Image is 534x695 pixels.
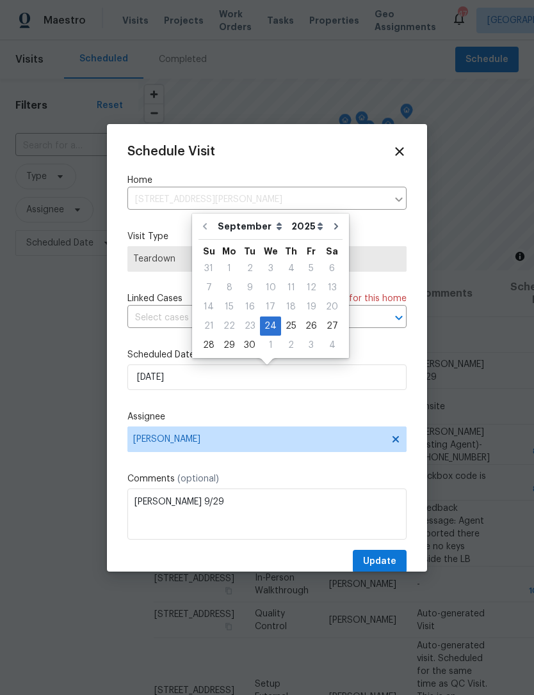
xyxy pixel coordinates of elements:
[198,317,219,335] div: 21
[127,292,182,305] span: Linked Cases
[327,214,346,239] button: Go to next month
[198,279,219,297] div: 7
[281,297,301,316] div: Thu Sep 18 2025
[239,279,260,297] div: 9
[239,298,260,316] div: 16
[127,174,407,187] label: Home
[127,308,371,328] input: Select cases
[307,247,316,256] abbr: Friday
[127,145,215,158] span: Schedule Visit
[260,260,281,277] div: 3
[260,336,281,355] div: Wed Oct 01 2025
[219,297,239,316] div: Mon Sep 15 2025
[281,279,301,297] div: 11
[281,316,301,336] div: Thu Sep 25 2025
[281,260,301,277] div: 4
[198,298,219,316] div: 14
[321,297,343,316] div: Sat Sep 20 2025
[239,316,260,336] div: Tue Sep 23 2025
[321,316,343,336] div: Sat Sep 27 2025
[281,259,301,278] div: Thu Sep 04 2025
[281,336,301,354] div: 2
[260,317,281,335] div: 24
[239,259,260,278] div: Tue Sep 02 2025
[219,259,239,278] div: Mon Sep 01 2025
[260,298,281,316] div: 17
[301,336,321,355] div: Fri Oct 03 2025
[321,260,343,277] div: 6
[301,316,321,336] div: Fri Sep 26 2025
[281,317,301,335] div: 25
[260,297,281,316] div: Wed Sep 17 2025
[301,297,321,316] div: Fri Sep 19 2025
[198,260,219,277] div: 31
[264,247,278,256] abbr: Wednesday
[301,278,321,297] div: Fri Sep 12 2025
[321,278,343,297] div: Sat Sep 13 2025
[321,279,343,297] div: 13
[219,279,239,297] div: 8
[392,144,407,159] span: Close
[127,190,387,210] input: Enter in an address
[390,309,408,327] button: Open
[301,317,321,335] div: 26
[177,474,219,483] span: (optional)
[198,297,219,316] div: Sun Sep 14 2025
[127,410,407,423] label: Assignee
[260,336,281,354] div: 1
[353,550,407,574] button: Update
[321,317,343,335] div: 27
[285,247,297,256] abbr: Thursday
[301,336,321,354] div: 3
[239,317,260,335] div: 23
[219,298,239,316] div: 15
[127,488,407,540] textarea: [PERSON_NAME] 9/29
[219,336,239,355] div: Mon Sep 29 2025
[239,336,260,354] div: 30
[260,316,281,336] div: Wed Sep 24 2025
[195,214,214,239] button: Go to previous month
[127,230,407,243] label: Visit Type
[363,554,396,570] span: Update
[219,336,239,354] div: 29
[301,259,321,278] div: Fri Sep 05 2025
[219,278,239,297] div: Mon Sep 08 2025
[133,253,401,265] span: Teardown
[244,247,255,256] abbr: Tuesday
[219,317,239,335] div: 22
[321,298,343,316] div: 20
[239,336,260,355] div: Tue Sep 30 2025
[321,336,343,355] div: Sat Oct 04 2025
[219,316,239,336] div: Mon Sep 22 2025
[198,336,219,354] div: 28
[301,298,321,316] div: 19
[239,297,260,316] div: Tue Sep 16 2025
[127,472,407,485] label: Comments
[133,434,384,444] span: [PERSON_NAME]
[288,217,327,236] select: Year
[198,259,219,278] div: Sun Aug 31 2025
[301,279,321,297] div: 12
[281,278,301,297] div: Thu Sep 11 2025
[321,259,343,278] div: Sat Sep 06 2025
[198,278,219,297] div: Sun Sep 07 2025
[321,336,343,354] div: 4
[326,247,338,256] abbr: Saturday
[281,298,301,316] div: 18
[239,278,260,297] div: Tue Sep 09 2025
[198,316,219,336] div: Sun Sep 21 2025
[214,217,288,236] select: Month
[127,348,407,361] label: Scheduled Date
[301,260,321,277] div: 5
[222,247,236,256] abbr: Monday
[219,260,239,277] div: 1
[281,336,301,355] div: Thu Oct 02 2025
[260,279,281,297] div: 10
[198,336,219,355] div: Sun Sep 28 2025
[127,364,407,390] input: M/D/YYYY
[260,278,281,297] div: Wed Sep 10 2025
[260,259,281,278] div: Wed Sep 03 2025
[239,260,260,277] div: 2
[203,247,215,256] abbr: Sunday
